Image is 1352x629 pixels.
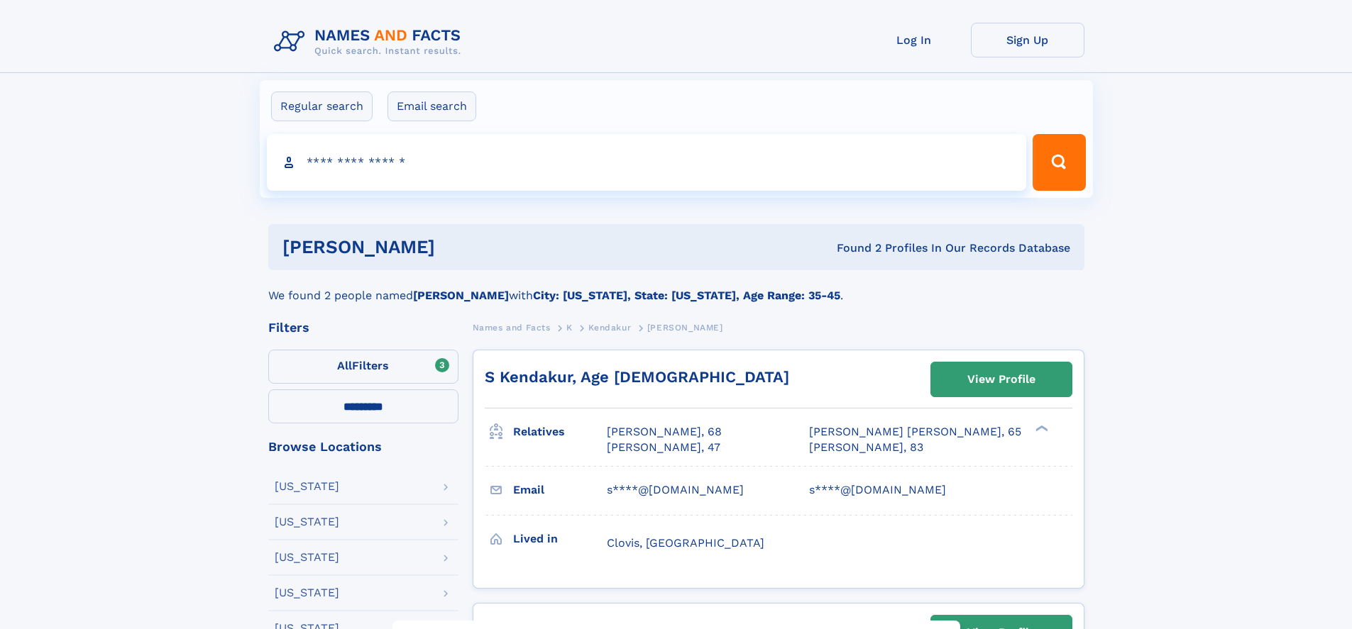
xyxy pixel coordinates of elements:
div: [US_STATE] [275,552,339,563]
div: [US_STATE] [275,516,339,528]
div: Filters [268,321,458,334]
span: All [337,359,352,372]
a: S Kendakur, Age [DEMOGRAPHIC_DATA] [485,368,789,386]
a: Kendakur [588,318,631,336]
div: Found 2 Profiles In Our Records Database [636,240,1070,256]
div: View Profile [967,363,1035,396]
a: View Profile [931,362,1072,396]
a: K [566,318,573,336]
h3: Lived in [513,527,607,551]
label: Regular search [271,91,373,121]
div: Browse Locations [268,440,458,453]
a: [PERSON_NAME], 68 [607,424,722,440]
span: Clovis, [GEOGRAPHIC_DATA] [607,536,764,550]
a: Sign Up [971,23,1084,57]
img: Logo Names and Facts [268,23,473,61]
div: [US_STATE] [275,587,339,599]
div: We found 2 people named with . [268,270,1084,304]
input: search input [267,134,1027,191]
a: Log In [857,23,971,57]
div: [US_STATE] [275,481,339,492]
button: Search Button [1033,134,1085,191]
a: [PERSON_NAME], 47 [607,440,720,455]
b: [PERSON_NAME] [413,289,509,302]
span: K [566,323,573,333]
label: Email search [388,91,476,121]
h3: Email [513,478,607,502]
h1: [PERSON_NAME] [282,238,636,256]
div: ❯ [1032,424,1049,433]
a: [PERSON_NAME], 83 [809,440,923,455]
span: Kendakur [588,323,631,333]
a: [PERSON_NAME] [PERSON_NAME], 65 [809,424,1021,440]
b: City: [US_STATE], State: [US_STATE], Age Range: 35-45 [533,289,840,302]
a: Names and Facts [473,318,551,336]
h3: Relatives [513,420,607,444]
label: Filters [268,350,458,384]
span: [PERSON_NAME] [647,323,723,333]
